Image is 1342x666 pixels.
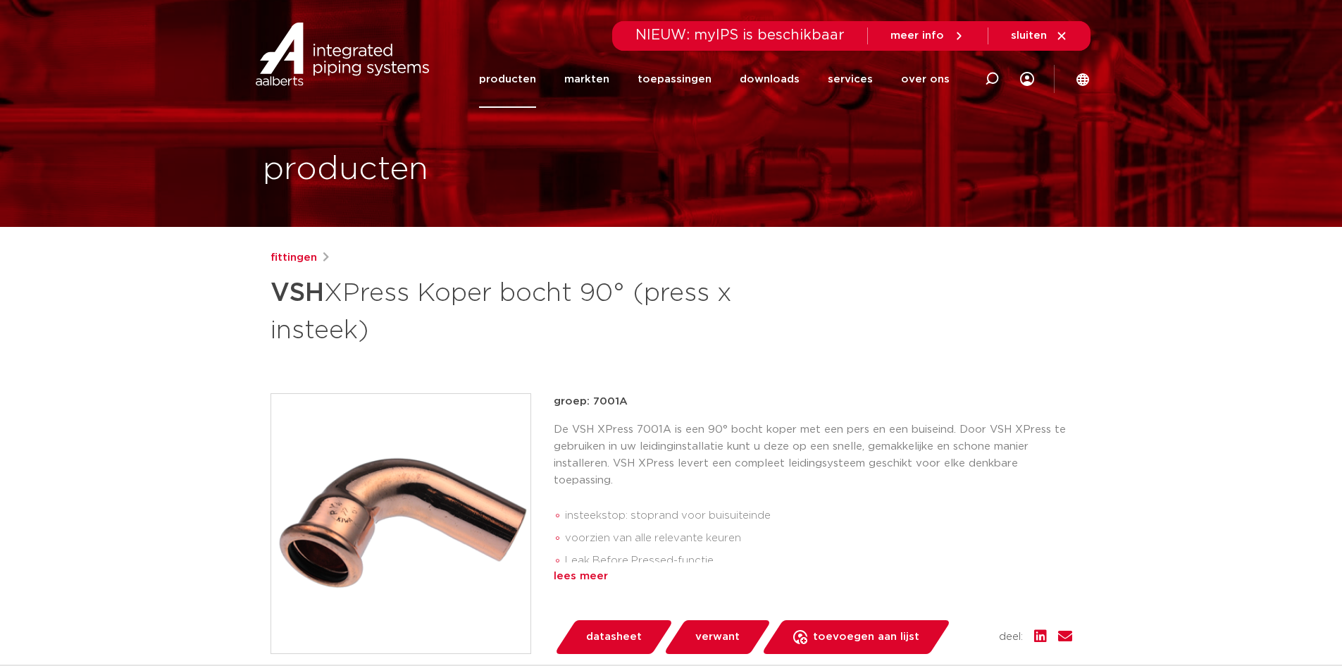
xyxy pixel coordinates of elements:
[1011,30,1068,42] a: sluiten
[479,51,536,108] a: producten
[263,147,428,192] h1: producten
[271,249,317,266] a: fittingen
[890,30,944,41] span: meer info
[740,51,800,108] a: downloads
[1011,30,1047,41] span: sluiten
[638,51,712,108] a: toepassingen
[271,394,530,653] img: Product Image for VSH XPress Koper bocht 90° (press x insteek)
[663,620,771,654] a: verwant
[635,28,845,42] span: NIEUW: myIPS is beschikbaar
[813,626,919,648] span: toevoegen aan lijst
[828,51,873,108] a: services
[554,568,1072,585] div: lees meer
[565,527,1072,550] li: voorzien van alle relevante keuren
[1020,51,1034,108] div: my IPS
[554,421,1072,489] p: De VSH XPress 7001A is een 90° bocht koper met een pers en een buiseind. Door VSH XPress te gebru...
[564,51,609,108] a: markten
[554,393,1072,410] p: groep: 7001A
[565,550,1072,572] li: Leak Before Pressed-functie
[586,626,642,648] span: datasheet
[271,272,800,348] h1: XPress Koper bocht 90° (press x insteek)
[901,51,950,108] a: over ons
[999,629,1023,646] span: deel:
[554,620,673,654] a: datasheet
[890,30,965,42] a: meer info
[695,626,740,648] span: verwant
[565,505,1072,527] li: insteekstop: stoprand voor buisuiteinde
[479,51,950,108] nav: Menu
[271,280,324,306] strong: VSH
